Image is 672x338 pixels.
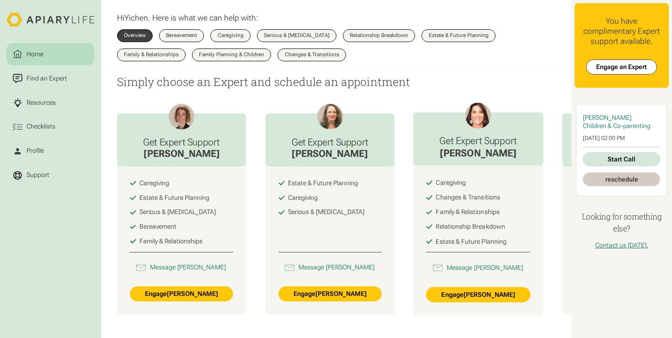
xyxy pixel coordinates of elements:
[130,286,233,302] a: Engage[PERSON_NAME]
[143,136,220,148] h3: Get Expert Support
[326,263,374,272] div: [PERSON_NAME]
[25,98,58,107] div: Resources
[192,48,271,61] a: Family Planning & Children
[150,263,176,272] div: Message
[6,139,94,162] a: Profile
[299,263,324,272] div: Message
[166,33,197,38] div: Bereavement
[595,241,648,249] a: Contact us [DATE].
[139,237,203,246] div: Family & Relationships
[139,194,209,202] div: Estate & Future Planning
[199,52,264,58] div: Family Planning & Children
[6,43,94,65] a: Home
[277,48,346,61] a: Changes & Transitions
[421,29,495,42] a: Estate & Future Planning
[586,59,657,75] a: Engage an Expert
[139,223,176,231] div: Bereavement
[436,208,500,216] div: Family & Relationships
[278,286,382,302] a: Engage[PERSON_NAME]
[130,262,233,274] a: Message[PERSON_NAME]
[575,211,669,235] h4: Looking for something else?
[436,237,507,246] div: Estate & Future Planning
[218,33,244,38] div: Caregiving
[117,13,258,23] p: Hi . Here is what we can help with:
[440,135,517,147] h3: Get Expert Support
[25,49,45,59] div: Home
[143,148,220,160] div: [PERSON_NAME]
[447,264,473,272] div: Message
[583,152,660,166] a: Start Call
[429,33,489,38] div: Estate & Future Planning
[288,194,318,202] div: Caregiving
[177,263,226,272] div: [PERSON_NAME]
[257,29,336,42] a: Serious & [MEDICAL_DATA]
[427,287,531,302] a: Engage[PERSON_NAME]
[25,146,46,156] div: Profile
[124,52,179,58] div: Family & Relationships
[583,114,631,121] span: [PERSON_NAME]
[440,147,517,160] div: [PERSON_NAME]
[117,48,186,61] a: Family & Relationships
[350,33,408,38] div: Relationship Breakdown
[583,172,660,186] a: reschedule
[436,223,506,231] div: Relationship Breakdown
[581,16,662,46] div: You have complimentary Expert support available.
[139,208,216,216] div: Serious & [MEDICAL_DATA]
[288,179,358,188] div: Estate & Future Planning
[117,75,555,88] p: Simply choose an Expert and schedule an appointment
[436,179,466,187] div: Caregiving
[210,29,250,42] a: Caregiving
[139,179,169,188] div: Caregiving
[583,122,651,129] span: Children & Co-parenting
[124,13,148,22] span: Yichen
[278,262,382,274] a: Message[PERSON_NAME]
[474,264,523,272] div: [PERSON_NAME]
[6,164,94,186] a: Support
[436,193,500,202] div: Changes & Transitions
[264,33,330,38] div: Serious & [MEDICAL_DATA]
[6,91,94,114] a: Resources
[25,171,51,180] div: Support
[117,29,153,42] a: Overview
[288,208,364,216] div: Serious & [MEDICAL_DATA]
[25,74,69,83] div: Find an Expert
[292,148,368,160] div: [PERSON_NAME]
[285,52,339,58] div: Changes & Transitions
[583,135,660,142] div: [DATE] 02:00 PM
[159,29,204,42] a: Bereavement
[343,29,415,42] a: Relationship Breakdown
[427,263,531,274] a: Message[PERSON_NAME]
[292,136,368,148] h3: Get Expert Support
[6,116,94,138] a: Checklists
[6,67,94,90] a: Find an Expert
[25,122,57,132] div: Checklists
